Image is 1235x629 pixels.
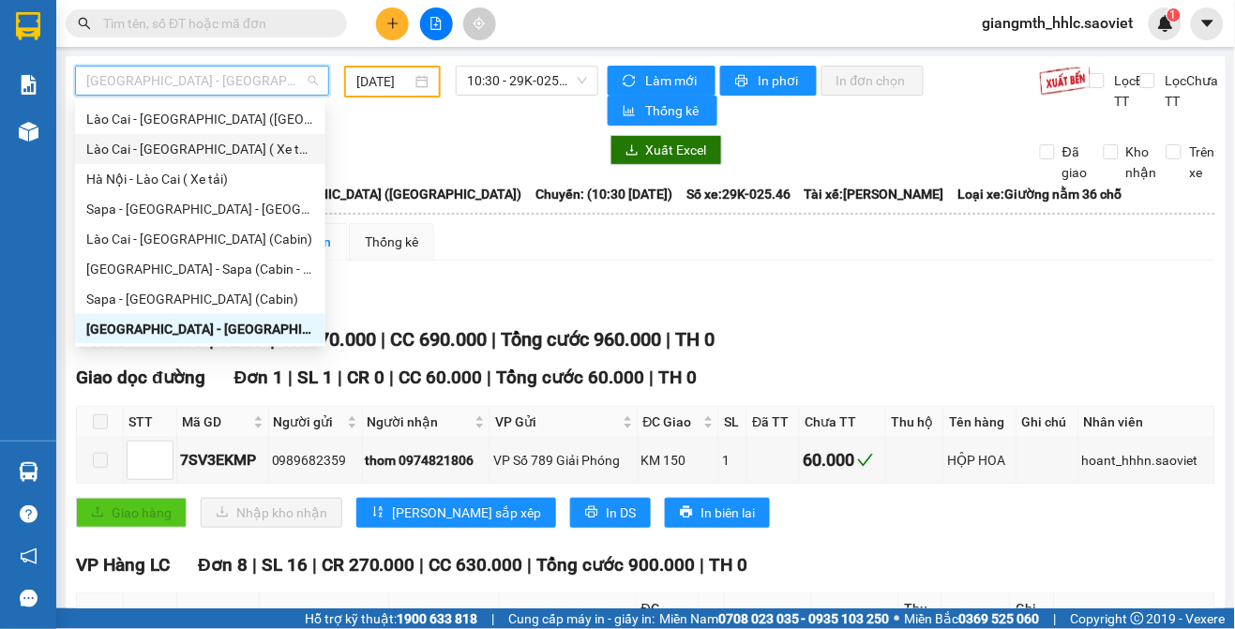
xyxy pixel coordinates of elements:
button: plus [376,7,409,40]
span: CC 690.000 [390,328,487,351]
button: printerIn DS [570,498,651,528]
span: Đơn 1 [234,367,284,388]
span: caret-down [1199,15,1216,32]
th: Tên hàng [944,407,1017,438]
span: Tổng cước 900.000 [537,554,696,576]
strong: 0708 023 035 - 0935 103 250 [718,611,890,626]
span: question-circle [20,505,38,523]
span: Kho nhận [1119,142,1165,183]
span: ⚪️ [895,615,900,622]
th: Nhân viên [1079,407,1215,438]
div: Thống kê [365,232,418,252]
span: aim [473,17,486,30]
button: printerIn biên lai [665,498,770,528]
span: In biên lai [700,502,755,523]
td: VP Số 789 Giải Phóng [490,438,639,483]
span: Trên xe [1182,142,1222,183]
button: downloadXuất Excel [610,135,722,165]
span: giangmth_hhlc.saoviet [968,11,1149,35]
div: Sapa - Hà Nội (Cabin) [75,284,325,314]
img: icon-new-feature [1157,15,1174,32]
span: download [625,143,639,158]
span: 1 [1170,8,1177,22]
span: | [528,554,533,576]
span: CR 270.000 [322,554,415,576]
span: Tổng cước 60.000 [496,367,644,388]
img: 9k= [1039,66,1092,96]
span: Tổng cước 960.000 [501,328,661,351]
span: | [288,367,293,388]
span: printer [680,505,693,520]
div: 1 [722,450,744,471]
span: message [20,590,38,607]
div: Lào Cai - [GEOGRAPHIC_DATA] ([GEOGRAPHIC_DATA]) [86,109,314,129]
div: Hà Nội - Lào Cai ( Xe tải) [75,164,325,194]
span: | [338,367,342,388]
span: Chuyến: (10:30 [DATE]) [535,184,672,204]
span: Hà Nội - Lào Cai - Sapa (Giường) [86,67,318,95]
img: solution-icon [19,75,38,95]
input: 18/12/2024 [356,71,413,92]
strong: 0369 525 060 [959,611,1040,626]
div: HỘP HOA [947,450,1014,471]
span: | [487,367,491,388]
span: bar-chart [623,104,639,119]
span: | [491,608,494,629]
th: Chưa TT [800,407,886,438]
span: | [252,554,257,576]
span: CC 60.000 [399,367,482,388]
span: TH 0 [658,367,697,388]
div: 0989682359 [272,450,359,471]
span: Loại xe: Giường nằm 36 chỗ [958,184,1122,204]
th: STT [124,407,177,438]
span: search [78,17,91,30]
div: Lào Cai - [GEOGRAPHIC_DATA] (Cabin) [86,229,314,249]
div: VP Số 789 Giải Phóng [493,450,635,471]
span: | [312,554,317,576]
span: VP Gửi [495,412,619,432]
span: | [1054,608,1057,629]
span: printer [735,74,751,89]
div: Sapa - [GEOGRAPHIC_DATA] (Cabin) [86,289,314,309]
span: check [857,452,874,469]
span: printer [585,505,598,520]
span: In DS [606,502,636,523]
span: In phơi [759,70,802,91]
span: SL 16 [262,554,308,576]
span: Lọc Đã TT [1107,70,1156,112]
span: sort-ascending [371,505,384,520]
span: | [389,367,394,388]
button: aim [463,7,496,40]
span: | [420,554,425,576]
span: | [700,554,705,576]
span: file-add [429,17,443,30]
strong: 1900 633 818 [397,611,477,626]
button: caret-down [1191,7,1224,40]
span: VP Hàng LC [76,554,170,576]
div: [GEOGRAPHIC_DATA] - Sapa (Cabin - Thăng Long) [86,259,314,279]
span: CR 270.000 [279,328,376,351]
span: copyright [1131,612,1144,625]
div: Lào Cai - Hà Nội (Giường) [75,104,325,134]
span: ĐC Giao [643,412,700,432]
div: Lào Cai - [GEOGRAPHIC_DATA] ( Xe tải ) [86,139,314,159]
span: plus [386,17,399,30]
div: Hà Nội - Lào Cai - Sapa (Giường) [75,314,325,344]
th: Đã TT [747,407,800,438]
button: downloadNhập kho nhận [201,498,342,528]
div: Hà Nội - Lào Cai ( Xe tải) [86,169,314,189]
button: file-add [420,7,453,40]
span: | [666,328,670,351]
span: Miền Bắc [905,608,1040,629]
span: CR 0 [347,367,384,388]
button: uploadGiao hàng [76,498,187,528]
button: sort-ascending[PERSON_NAME] sắp xếp [356,498,556,528]
span: | [649,367,654,388]
span: Người nhận [368,412,472,432]
img: warehouse-icon [19,462,38,482]
button: syncLàm mới [608,66,715,96]
span: | [381,328,385,351]
th: Thu hộ [886,407,944,438]
span: Đã giao [1055,142,1095,183]
button: bar-chartThống kê [608,96,717,126]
